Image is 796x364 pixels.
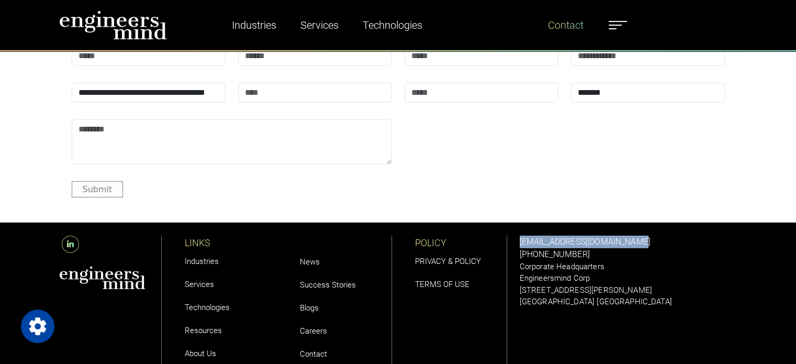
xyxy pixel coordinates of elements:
[59,266,146,290] img: aws
[59,239,82,249] a: LinkedIn
[300,280,356,290] a: Success Stories
[544,13,588,37] a: Contact
[358,13,427,37] a: Technologies
[405,119,564,160] iframe: reCAPTCHA
[415,236,507,250] p: POLICY
[185,326,222,335] a: Resources
[520,296,737,308] p: [GEOGRAPHIC_DATA] [GEOGRAPHIC_DATA]
[520,249,590,259] a: [PHONE_NUMBER]
[185,349,216,358] a: About Us
[185,280,214,289] a: Services
[520,272,737,284] p: Engineersmind Corp
[185,236,277,250] p: LINKS
[185,257,219,266] a: Industries
[520,284,737,296] p: [STREET_ADDRESS][PERSON_NAME]
[228,13,281,37] a: Industries
[415,257,481,266] a: PRIVACY & POLICY
[300,257,320,267] a: News
[300,303,319,313] a: Blogs
[415,280,469,289] a: TERMS OF USE
[185,303,230,312] a: Technologies
[59,10,167,40] img: logo
[300,326,327,336] a: Careers
[520,261,737,273] p: Corporate Headquarters
[520,237,651,247] a: [EMAIL_ADDRESS][DOMAIN_NAME]
[296,13,343,37] a: Services
[72,181,124,197] button: Submit
[300,349,327,359] a: Contact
